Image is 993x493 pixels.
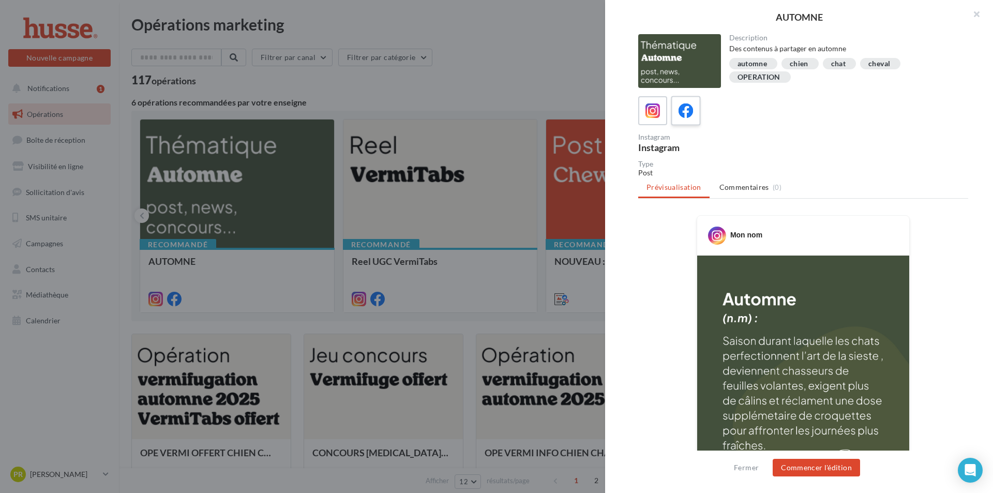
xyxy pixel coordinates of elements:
[738,73,780,81] div: OPERATION
[958,458,983,483] div: Open Intercom Messenger
[638,143,799,152] div: Instagram
[622,12,976,22] div: AUTOMNE
[773,459,860,476] button: Commencer l'édition
[638,168,968,178] div: Post
[729,43,960,54] div: Des contenus à partager en automne
[729,34,960,41] div: Description
[738,60,767,68] div: automne
[730,461,763,474] button: Fermer
[831,60,846,68] div: chat
[638,160,968,168] div: Type
[868,60,890,68] div: cheval
[773,183,781,191] span: (0)
[730,230,762,240] div: Mon nom
[790,60,808,68] div: chien
[719,182,769,192] span: Commentaires
[638,133,799,141] div: Instagram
